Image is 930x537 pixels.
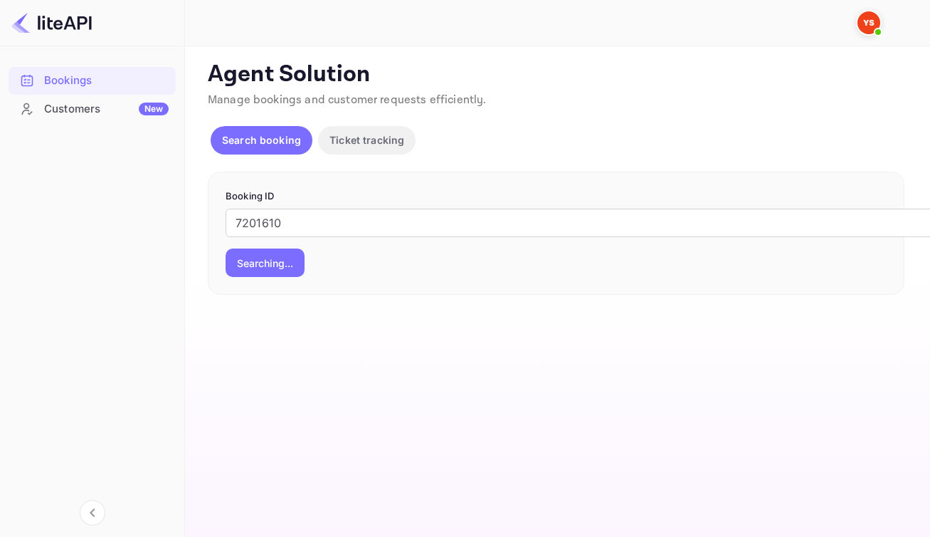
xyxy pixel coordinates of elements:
[44,101,169,118] div: Customers
[222,132,301,147] p: Search booking
[857,11,880,34] img: Yandex Support
[208,61,904,89] p: Agent Solution
[9,95,176,123] div: CustomersNew
[329,132,404,147] p: Ticket tracking
[226,189,887,204] p: Booking ID
[139,103,169,115] div: New
[9,67,176,93] a: Bookings
[11,11,92,34] img: LiteAPI logo
[80,500,105,526] button: Collapse navigation
[9,67,176,95] div: Bookings
[208,93,487,108] span: Manage bookings and customer requests efficiently.
[9,95,176,122] a: CustomersNew
[226,249,305,277] button: Searching...
[44,73,169,89] div: Bookings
